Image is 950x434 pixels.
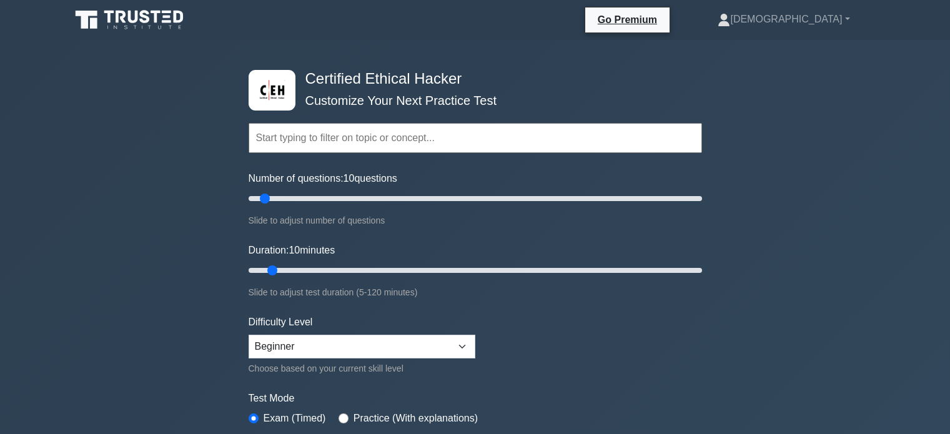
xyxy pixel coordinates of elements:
div: Choose based on your current skill level [249,361,475,376]
h4: Certified Ethical Hacker [300,70,641,88]
label: Test Mode [249,391,702,406]
span: 10 [289,245,300,255]
input: Start typing to filter on topic or concept... [249,123,702,153]
div: Slide to adjust number of questions [249,213,702,228]
a: Go Premium [590,12,665,27]
label: Practice (With explanations) [354,411,478,426]
label: Duration: minutes [249,243,335,258]
a: [DEMOGRAPHIC_DATA] [688,7,879,32]
label: Exam (Timed) [264,411,326,426]
label: Difficulty Level [249,315,313,330]
div: Slide to adjust test duration (5-120 minutes) [249,285,702,300]
label: Number of questions: questions [249,171,397,186]
span: 10 [344,173,355,184]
